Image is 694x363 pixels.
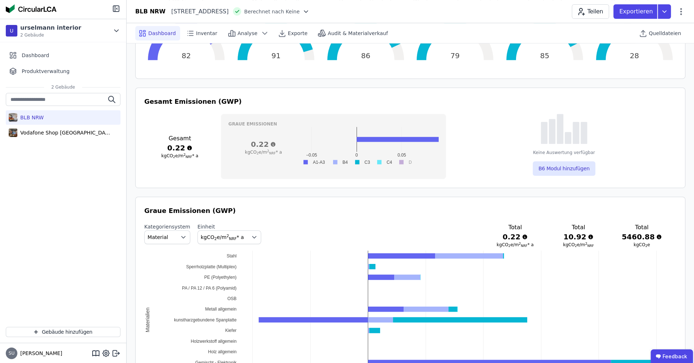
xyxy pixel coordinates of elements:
[585,242,587,245] sup: 2
[20,24,81,32] div: urselmann interior
[228,121,438,127] h3: Graue Emissionen
[619,7,654,16] p: Exportieren
[228,139,298,149] h3: 0.22
[197,223,261,230] label: Einheit
[197,230,261,244] button: kgCO2e/m2NRF* a
[9,351,14,355] span: SU
[572,4,609,19] button: Teilen
[245,150,282,155] span: kgCO e/m * a
[9,112,17,123] img: BLB NRW
[558,223,599,232] h3: Total
[229,236,237,241] sub: NRF
[533,161,595,176] button: B6 Modul hinzufügen
[328,30,388,37] span: Audit & Materialverkauf
[533,150,595,155] div: Keine Auswertung verfügbar
[144,134,215,143] h3: Gesamt
[267,149,269,153] sup: 2
[6,25,17,37] div: U
[634,242,650,247] span: kgCO e
[563,242,594,247] span: kgCO e/m
[144,97,676,107] h3: Gesamt Emissionen (GWP)
[269,151,276,155] sub: NRF
[9,127,17,138] img: Vodafone Shop Nürnberg
[622,232,662,242] h3: 5460.88
[645,244,647,248] sub: 2
[144,223,190,230] label: Kategoriensystem
[6,4,56,13] img: Concular
[173,155,175,159] sub: 2
[238,30,257,37] span: Analyse
[6,327,120,337] button: Gebäude hinzufügen
[622,223,662,232] h3: Total
[495,232,535,242] h3: 0.22
[166,7,229,16] div: [STREET_ADDRESS]
[521,244,527,248] sub: NRF
[135,7,166,16] div: BLB NRW
[144,206,676,216] h3: Graue Emissionen (GWP)
[519,242,521,245] sup: 2
[44,84,82,90] span: 2 Gebäude
[495,223,535,232] h3: Total
[20,32,81,38] span: 2 Gebäude
[508,244,510,248] sub: 2
[22,68,69,75] span: Produktverwaltung
[575,244,577,248] sub: 2
[244,8,299,15] span: Berechnet nach Keine
[144,143,215,153] h3: 0.22
[148,234,168,241] span: Material
[144,230,190,244] button: Material
[186,155,192,159] sub: NRF
[257,151,259,155] sub: 2
[214,236,217,241] sub: 2
[558,232,599,242] h3: 10.92
[649,30,681,37] span: Quelldateien
[497,242,533,247] span: kgCO e/m * a
[587,244,594,248] sub: NRF
[201,234,244,240] span: kgCO e/m * a
[226,234,229,238] sup: 2
[161,153,198,158] span: kgCO e/m * a
[183,153,186,157] sup: 2
[17,114,44,121] div: BLB NRW
[148,30,176,37] span: Dashboard
[196,30,217,37] span: Inventar
[288,30,307,37] span: Exporte
[17,350,62,357] span: [PERSON_NAME]
[541,114,587,144] img: empty-state
[22,52,49,59] span: Dashboard
[17,129,111,136] div: Vodafone Shop [GEOGRAPHIC_DATA]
